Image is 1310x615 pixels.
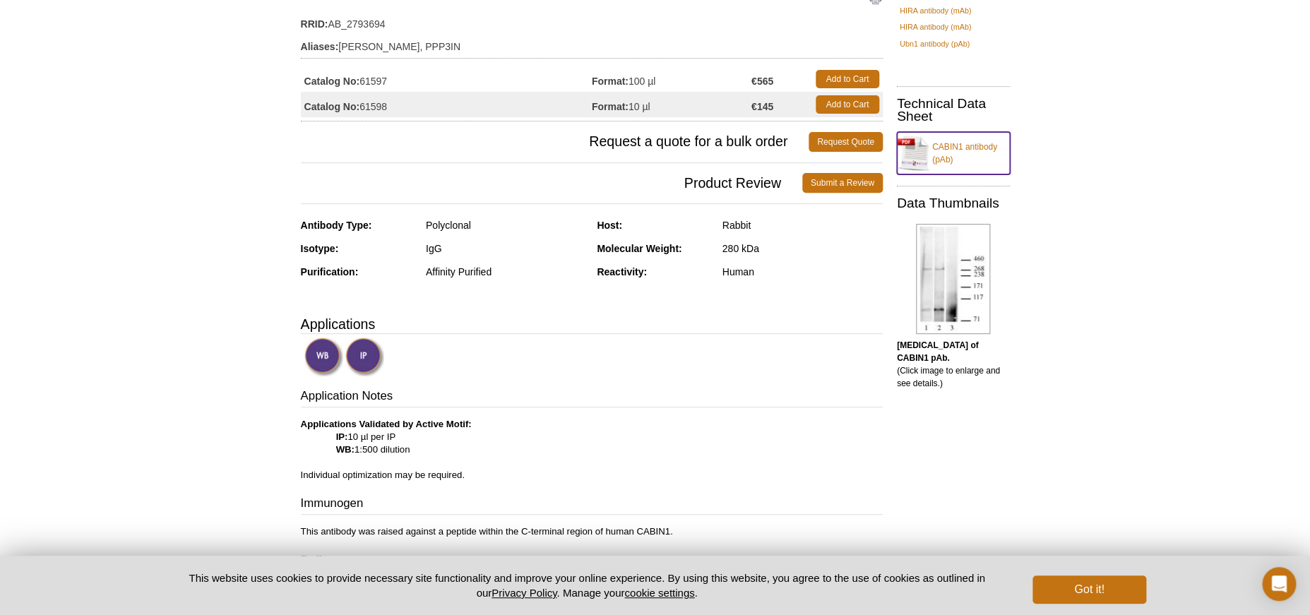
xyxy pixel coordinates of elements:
button: Got it! [1032,575,1145,604]
strong: Reactivity: [597,266,647,277]
div: Affinity Purified [426,265,586,278]
button: cookie settings [624,587,694,599]
span: Product Review [301,173,802,193]
td: 10 µl [592,92,751,117]
a: Submit a Review [802,173,883,193]
p: 10 µl per IP 1:500 dilution Individual optimization may be required. [301,418,883,482]
strong: €565 [751,75,773,88]
h3: Buffer [301,552,883,572]
td: AB_2793694 [301,9,883,32]
h3: Applications [301,314,883,335]
div: Open Intercom Messenger [1262,567,1296,601]
td: 100 µl [592,66,751,92]
a: Add to Cart [816,70,879,88]
a: HIRA antibody (mAb) [900,4,971,17]
p: (Click image to enlarge and see details.) [897,339,1010,390]
h3: Immunogen [301,495,883,515]
img: Western Blot Validated [304,338,343,376]
td: 61597 [301,66,592,92]
strong: Host: [597,220,622,231]
b: [MEDICAL_DATA] of CABIN1 pAb. [897,340,979,363]
div: 280 kDa [722,242,883,255]
img: CABIN1 antibody (pAb) tested by Western blot. [916,224,990,334]
strong: IP: [336,431,348,442]
strong: €145 [751,100,773,113]
span: Request a quote for a bulk order [301,132,809,152]
div: Polyclonal [426,219,586,232]
a: Add to Cart [816,95,879,114]
strong: Format: [592,100,629,113]
a: Ubn1 antibody (pAb) [900,37,970,50]
td: 61598 [301,92,592,117]
h2: Data Thumbnails [897,197,1010,210]
div: Rabbit [722,219,883,232]
b: Applications Validated by Active Motif: [301,419,472,429]
strong: Purification: [301,266,359,277]
a: HIRA antibody (mAb) [900,20,971,33]
strong: Aliases: [301,40,339,53]
strong: Antibody Type: [301,220,372,231]
strong: RRID: [301,18,328,30]
strong: Isotype: [301,243,339,254]
a: CABIN1 antibody (pAb) [897,132,1010,174]
strong: WB: [336,444,355,455]
strong: Catalog No: [304,100,360,113]
div: Human [722,265,883,278]
strong: Molecular Weight: [597,243,681,254]
div: IgG [426,242,586,255]
img: Immunoprecipitation Validated [345,338,384,376]
strong: Format: [592,75,629,88]
p: This website uses cookies to provide necessary site functionality and improve your online experie... [165,571,1010,600]
h3: Application Notes [301,388,883,407]
td: [PERSON_NAME], PPP3IN [301,32,883,54]
a: Privacy Policy [492,587,556,599]
a: Request Quote [809,132,883,152]
p: This antibody was raised against a peptide within the C-terminal region of human CABIN1. [301,525,883,538]
h2: Technical Data Sheet [897,97,1010,123]
strong: Catalog No: [304,75,360,88]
